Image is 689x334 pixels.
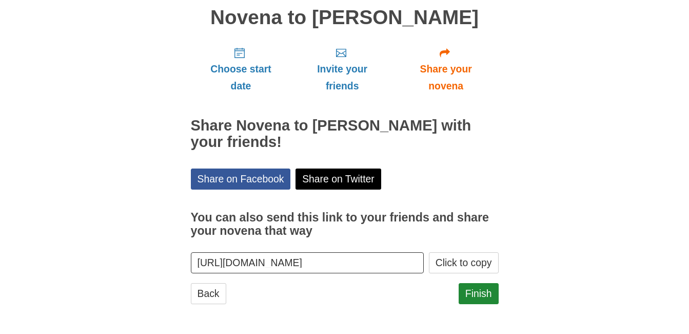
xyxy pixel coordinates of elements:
span: Invite your friends [301,61,383,95]
a: Back [191,283,226,304]
h2: Share Novena to [PERSON_NAME] with your friends! [191,118,499,151]
a: Share on Facebook [191,169,291,190]
a: Share on Twitter [296,169,381,190]
span: Choose start date [201,61,281,95]
h3: You can also send this link to your friends and share your novena that way [191,211,499,237]
span: Share your novena [404,61,488,95]
a: Share your novena [393,39,499,100]
a: Invite your friends [291,39,393,100]
h1: Novena to [PERSON_NAME] [191,7,499,29]
button: Click to copy [429,252,499,273]
a: Finish [459,283,499,304]
a: Choose start date [191,39,291,100]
